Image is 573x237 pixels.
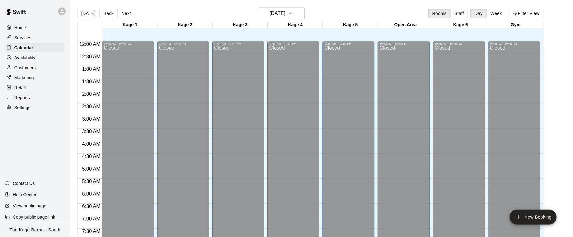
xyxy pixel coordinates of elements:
[159,42,207,46] div: 12:00 AM – 12:00 PM
[5,73,65,82] a: Marketing
[81,91,102,97] span: 2:00 AM
[486,9,506,18] button: Week
[5,23,65,32] a: Home
[14,45,33,51] p: Calendar
[5,43,65,52] a: Calendar
[13,191,36,198] p: Help Center
[78,41,102,47] span: 12:00 AM
[5,53,65,62] a: Availability
[470,9,486,18] button: Day
[104,42,152,46] div: 12:00 AM – 12:00 PM
[14,94,30,101] p: Reports
[450,9,468,18] button: Staff
[81,166,102,172] span: 5:00 AM
[10,227,61,233] p: The Kage Barrie - South
[269,42,317,46] div: 12:00 AM – 12:00 PM
[509,9,543,18] button: Filter View
[77,9,100,18] button: [DATE]
[5,93,65,102] a: Reports
[379,42,428,46] div: 12:00 AM – 12:00 PM
[13,180,35,186] p: Contact Us
[324,42,373,46] div: 12:00 AM – 12:00 PM
[14,25,26,31] p: Home
[435,42,483,46] div: 12:00 AM – 12:00 PM
[81,229,102,234] span: 7:30 AM
[13,214,55,220] p: Copy public page link
[102,22,157,28] div: Kage 1
[81,116,102,122] span: 3:00 AM
[14,35,31,41] p: Services
[157,22,213,28] div: Kage 2
[81,216,102,221] span: 7:00 AM
[99,9,118,18] button: Back
[13,203,46,209] p: View public page
[81,66,102,72] span: 1:00 AM
[14,104,31,111] p: Settings
[81,179,102,184] span: 5:30 AM
[81,141,102,147] span: 4:00 AM
[378,22,433,28] div: Open Area
[81,191,102,196] span: 6:00 AM
[81,154,102,159] span: 4:30 AM
[213,22,268,28] div: Kage 3
[14,55,35,61] p: Availability
[258,7,305,19] button: [DATE]
[14,65,36,71] p: Customers
[490,42,538,46] div: 12:00 AM – 12:00 PM
[81,204,102,209] span: 6:30 AM
[5,63,65,72] a: Customers
[214,42,262,46] div: 12:00 AM – 12:00 PM
[5,33,65,42] a: Services
[510,210,557,225] button: add
[5,83,65,92] a: Retail
[5,103,65,112] a: Settings
[14,75,34,81] p: Marketing
[268,22,323,28] div: Kage 4
[81,129,102,134] span: 3:30 AM
[81,104,102,109] span: 2:30 AM
[117,9,135,18] button: Next
[14,85,26,91] p: Retail
[270,9,285,18] h6: [DATE]
[488,22,543,28] div: Gym
[428,9,451,18] button: Rooms
[78,54,102,59] span: 12:30 AM
[323,22,378,28] div: Kage 5
[81,79,102,84] span: 1:30 AM
[433,22,488,28] div: Kage 6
